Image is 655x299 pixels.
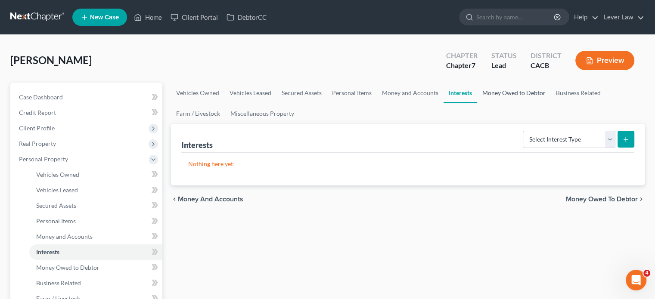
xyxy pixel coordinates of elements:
span: Money Owed to Debtor [566,196,638,203]
div: District [531,51,562,61]
button: Preview [575,51,634,70]
a: Secured Assets [29,198,162,213]
i: chevron_left [171,196,178,203]
button: chevron_left Money and Accounts [171,196,243,203]
a: Money Owed to Debtor [29,260,162,275]
span: Client Profile [19,124,55,132]
a: Vehicles Owned [29,167,162,182]
a: Personal Items [29,213,162,229]
a: Interests [444,83,477,103]
a: Help [570,9,599,25]
a: Business Related [29,275,162,291]
a: Interests [29,244,162,260]
a: DebtorCC [222,9,271,25]
a: Vehicles Leased [224,83,276,103]
span: Money and Accounts [178,196,243,203]
a: Vehicles Leased [29,182,162,198]
i: chevron_right [638,196,645,203]
span: Interests [36,248,59,256]
span: 4 [643,270,650,277]
div: Lead [491,61,517,71]
span: Secured Assets [36,202,76,209]
a: Case Dashboard [12,89,162,105]
span: Personal Items [36,217,76,225]
div: Interests [181,140,213,150]
a: Personal Items [327,83,377,103]
div: Chapter [446,51,478,61]
span: Personal Property [19,155,68,163]
a: Home [130,9,166,25]
span: Money Owed to Debtor [36,264,99,271]
span: Case Dashboard [19,93,63,101]
a: Money and Accounts [377,83,444,103]
a: Miscellaneous Property [225,103,299,124]
a: Credit Report [12,105,162,120]
div: Status [491,51,517,61]
span: 7 [472,61,475,69]
span: Real Property [19,140,56,147]
a: Client Portal [166,9,222,25]
a: Money and Accounts [29,229,162,244]
span: New Case [90,14,119,21]
span: Money and Accounts [36,233,93,240]
a: Money Owed to Debtor [477,83,551,103]
span: Credit Report [19,109,56,116]
div: Chapter [446,61,478,71]
span: Vehicles Leased [36,186,78,194]
span: Business Related [36,279,81,287]
span: Vehicles Owned [36,171,79,178]
iframe: Intercom live chat [626,270,646,290]
button: Money Owed to Debtor chevron_right [566,196,645,203]
a: Secured Assets [276,83,327,103]
a: Business Related [551,83,606,103]
span: [PERSON_NAME] [10,54,92,66]
a: Farm / Livestock [171,103,225,124]
input: Search by name... [476,9,555,25]
a: Vehicles Owned [171,83,224,103]
a: Lever Law [599,9,644,25]
div: CACB [531,61,562,71]
p: Nothing here yet! [188,160,627,168]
